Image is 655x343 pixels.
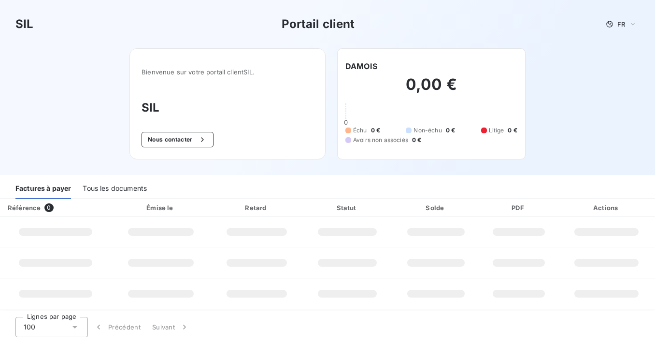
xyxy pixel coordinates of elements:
[489,126,504,135] span: Litige
[446,126,455,135] span: 0 €
[113,203,209,213] div: Émise le
[88,317,146,337] button: Précédent
[146,317,195,337] button: Suivant
[394,203,478,213] div: Solde
[508,126,517,135] span: 0 €
[213,203,300,213] div: Retard
[617,20,625,28] span: FR
[8,204,41,212] div: Référence
[282,15,355,33] h3: Portail client
[83,179,147,199] div: Tous les documents
[15,179,71,199] div: Factures à payer
[24,322,35,332] span: 100
[304,203,390,213] div: Statut
[345,75,517,104] h2: 0,00 €
[353,126,367,135] span: Échu
[413,126,441,135] span: Non-échu
[15,15,33,33] h3: SIL
[560,203,653,213] div: Actions
[345,60,377,72] h6: DAMOIS
[371,126,380,135] span: 0 €
[412,136,421,144] span: 0 €
[344,118,348,126] span: 0
[142,68,313,76] span: Bienvenue sur votre portail client SIL .
[353,136,408,144] span: Avoirs non associés
[482,203,556,213] div: PDF
[142,132,213,147] button: Nous contacter
[142,99,313,116] h3: SIL
[44,203,53,212] span: 0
